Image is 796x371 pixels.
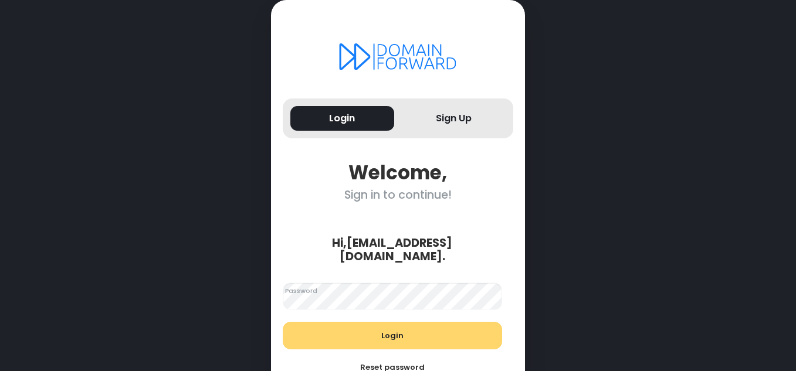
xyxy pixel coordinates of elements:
div: Welcome, [283,161,514,184]
div: Hi, [EMAIL_ADDRESS][DOMAIN_NAME] . [277,236,508,264]
button: Sign Up [402,106,506,131]
div: Sign in to continue! [283,188,514,202]
button: Login [283,322,502,350]
button: Login [290,106,394,131]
